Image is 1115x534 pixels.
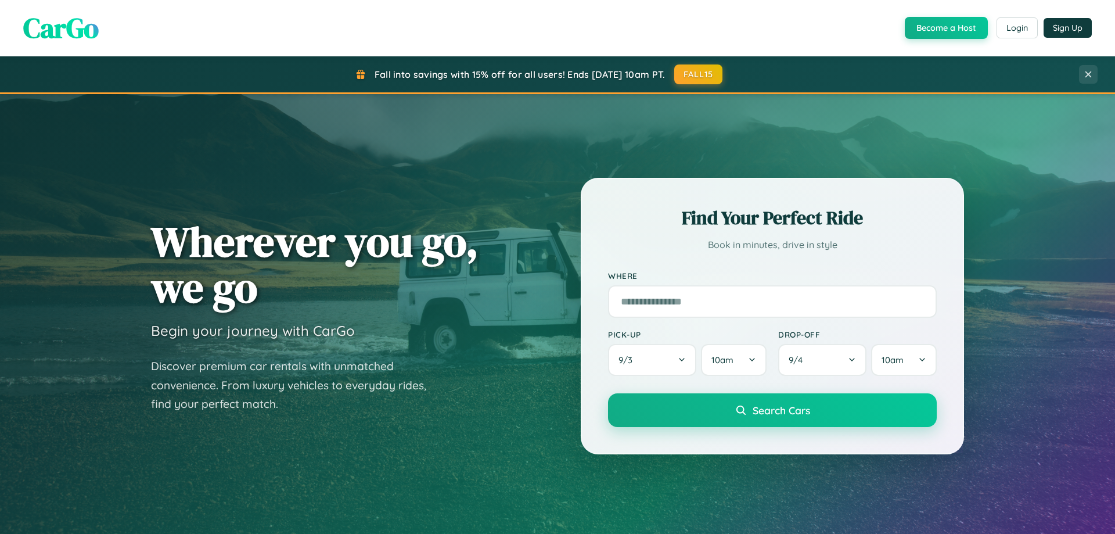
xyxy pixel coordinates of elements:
[618,354,638,365] span: 9 / 3
[1044,18,1092,38] button: Sign Up
[608,344,696,376] button: 9/3
[778,344,866,376] button: 9/4
[23,9,99,47] span: CarGo
[701,344,767,376] button: 10am
[608,329,767,339] label: Pick-up
[608,236,937,253] p: Book in minutes, drive in style
[608,271,937,281] label: Where
[608,205,937,231] h2: Find Your Perfect Ride
[674,64,723,84] button: FALL15
[882,354,904,365] span: 10am
[753,404,810,417] span: Search Cars
[789,354,808,365] span: 9 / 4
[997,17,1038,38] button: Login
[151,357,441,414] p: Discover premium car rentals with unmatched convenience. From luxury vehicles to everyday rides, ...
[375,69,666,80] span: Fall into savings with 15% off for all users! Ends [DATE] 10am PT.
[871,344,937,376] button: 10am
[778,329,937,339] label: Drop-off
[151,322,355,339] h3: Begin your journey with CarGo
[905,17,988,39] button: Become a Host
[151,218,479,310] h1: Wherever you go, we go
[711,354,733,365] span: 10am
[608,393,937,427] button: Search Cars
